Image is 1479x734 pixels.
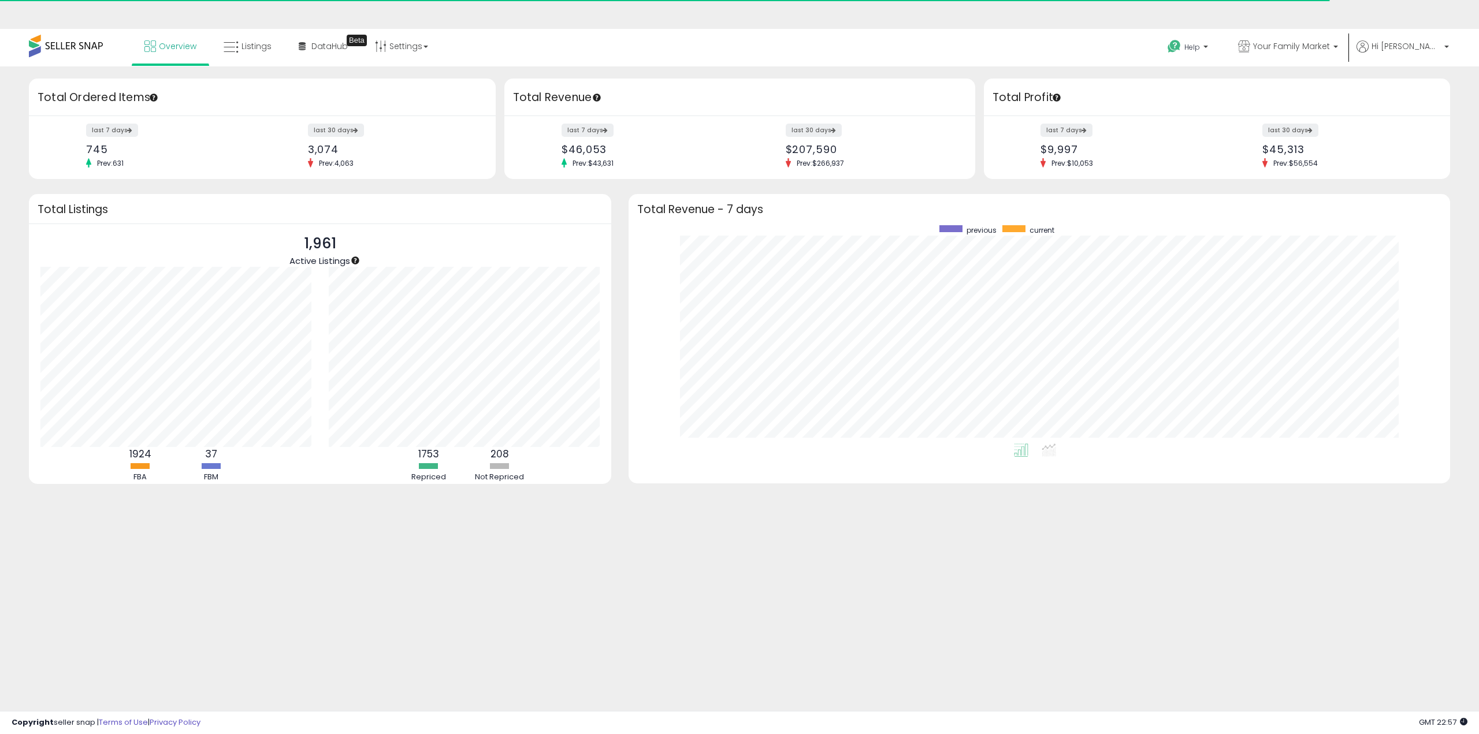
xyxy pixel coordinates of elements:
div: Tooltip anchor [148,92,159,103]
div: FBA [106,472,175,483]
label: last 30 days [786,124,842,137]
div: 745 [86,143,254,155]
div: $9,997 [1040,143,1208,155]
h3: Total Listings [38,205,603,214]
div: Tooltip anchor [592,92,602,103]
a: DataHub [290,29,356,64]
span: Active Listings [289,255,350,267]
span: Help [1184,42,1200,52]
span: previous [967,225,997,235]
div: FBM [177,472,246,483]
b: 208 [490,447,509,461]
span: Prev: $266,937 [791,158,850,168]
div: Tooltip anchor [350,255,361,266]
b: 1753 [418,447,439,461]
span: current [1030,225,1054,235]
span: Prev: $56,554 [1268,158,1324,168]
span: DataHub [311,40,348,52]
label: last 30 days [308,124,364,137]
h3: Total Revenue - 7 days [637,205,1442,214]
span: Overview [159,40,196,52]
b: 1924 [129,447,151,461]
div: $45,313 [1262,143,1430,155]
h3: Total Revenue [513,90,967,106]
span: Listings [241,40,272,52]
label: last 7 days [1040,124,1092,137]
p: 1,961 [289,233,350,255]
a: Hi [PERSON_NAME] [1357,40,1449,66]
a: Settings [366,29,437,64]
span: Prev: $43,631 [567,158,619,168]
div: Not Repriced [465,472,534,483]
b: 37 [205,447,217,461]
a: Listings [215,29,280,64]
i: Get Help [1167,39,1181,54]
div: $46,053 [562,143,731,155]
a: Help [1158,31,1220,66]
label: last 7 days [562,124,614,137]
label: last 7 days [86,124,138,137]
span: Your Family Market [1253,40,1330,52]
h3: Total Profit [993,90,1442,106]
div: Repriced [394,472,463,483]
div: Tooltip anchor [1051,92,1062,103]
div: Tooltip anchor [347,35,367,46]
div: $207,590 [786,143,955,155]
a: Overview [136,29,205,64]
h3: Total Ordered Items [38,90,487,106]
span: Prev: 631 [91,158,129,168]
label: last 30 days [1262,124,1318,137]
span: Prev: 4,063 [313,158,359,168]
a: Your Family Market [1229,29,1347,66]
span: Hi [PERSON_NAME] [1372,40,1441,52]
span: Prev: $10,053 [1046,158,1099,168]
div: 3,074 [308,143,475,155]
